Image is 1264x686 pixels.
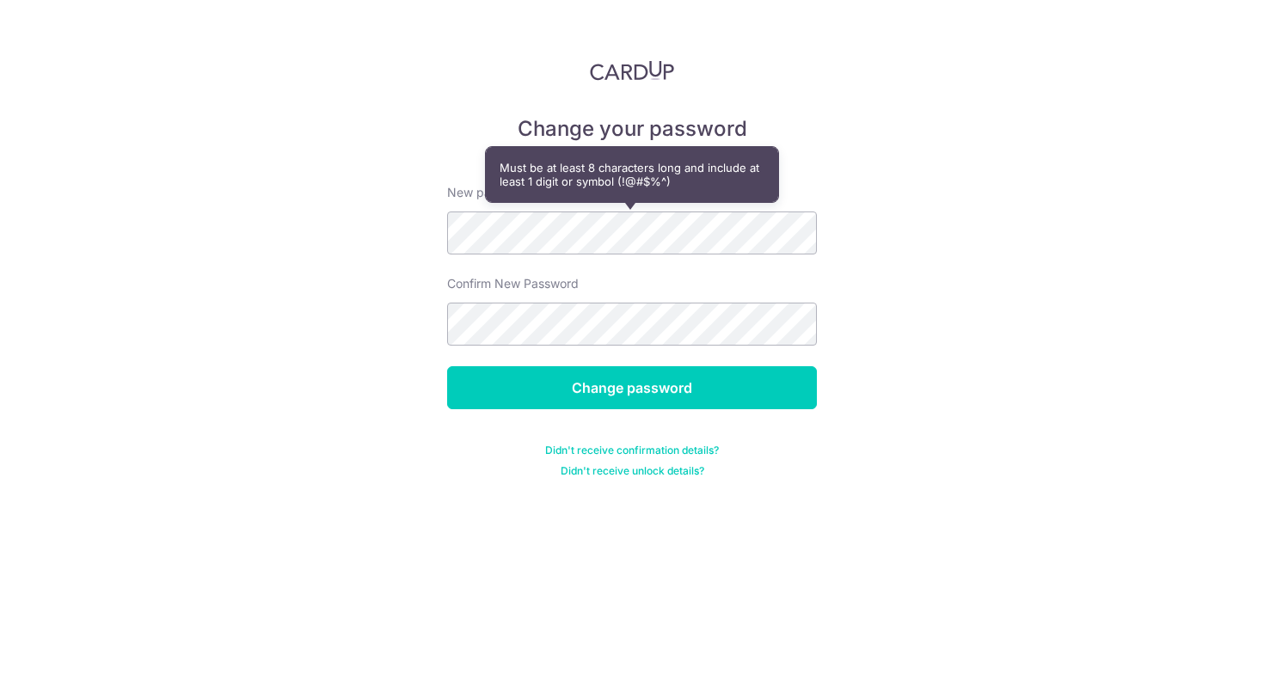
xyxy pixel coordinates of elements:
label: New password [447,184,531,201]
label: Confirm New Password [447,275,579,292]
input: Change password [447,366,817,409]
div: Must be at least 8 characters long and include at least 1 digit or symbol (!@#$%^) [486,147,778,202]
h5: Change your password [447,115,817,143]
a: Didn't receive confirmation details? [545,444,719,457]
img: CardUp Logo [590,60,674,81]
a: Didn't receive unlock details? [561,464,704,478]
